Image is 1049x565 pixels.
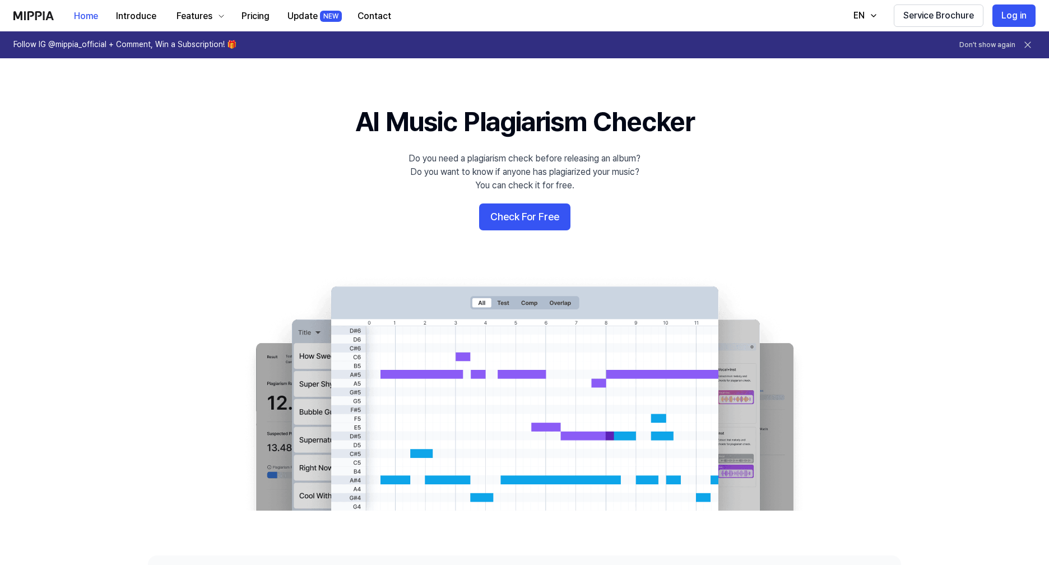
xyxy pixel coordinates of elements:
[279,1,349,31] a: UpdateNEW
[174,10,215,23] div: Features
[992,4,1036,27] button: Log in
[13,11,54,20] img: logo
[851,9,867,22] div: EN
[65,5,107,27] button: Home
[355,103,694,141] h1: AI Music Plagiarism Checker
[959,40,1015,50] button: Don't show again
[320,11,342,22] div: NEW
[233,275,816,511] img: main Image
[107,5,165,27] button: Introduce
[13,39,236,50] h1: Follow IG @mippia_official + Comment, Win a Subscription! 🎁
[894,4,983,27] button: Service Brochure
[479,203,570,230] button: Check For Free
[65,1,107,31] a: Home
[165,5,233,27] button: Features
[409,152,640,192] div: Do you need a plagiarism check before releasing an album? Do you want to know if anyone has plagi...
[279,5,349,27] button: UpdateNEW
[349,5,400,27] button: Contact
[842,4,885,27] button: EN
[233,5,279,27] button: Pricing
